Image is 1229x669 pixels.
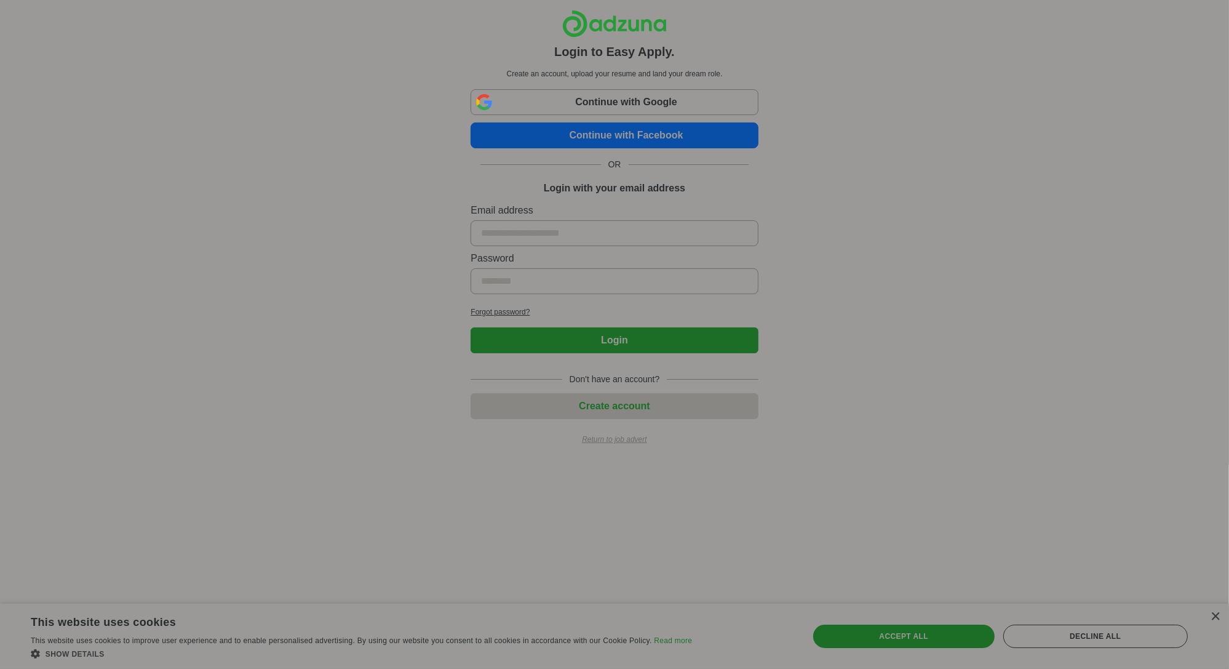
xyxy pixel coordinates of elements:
label: Email address [471,203,758,218]
a: Read more, opens a new window [654,636,692,645]
a: Create account [471,401,758,411]
button: Login [471,327,758,353]
button: Create account [471,393,758,419]
label: Password [471,251,758,266]
div: Decline all [1003,625,1188,648]
div: Close [1211,612,1220,622]
a: Return to job advert [471,434,758,445]
p: Create an account, upload your resume and land your dream role. [473,68,755,79]
h1: Login with your email address [544,181,685,196]
span: OR [601,158,629,171]
div: Accept all [813,625,995,648]
div: Show details [31,647,692,660]
a: Continue with Google [471,89,758,115]
a: Continue with Facebook [471,122,758,148]
span: This website uses cookies to improve user experience and to enable personalised advertising. By u... [31,636,652,645]
span: Don't have an account? [562,373,667,386]
h1: Login to Easy Apply. [554,42,675,61]
span: Show details [46,650,105,659]
div: This website uses cookies [31,611,661,630]
img: Adzuna logo [562,10,667,38]
a: Forgot password? [471,306,758,318]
